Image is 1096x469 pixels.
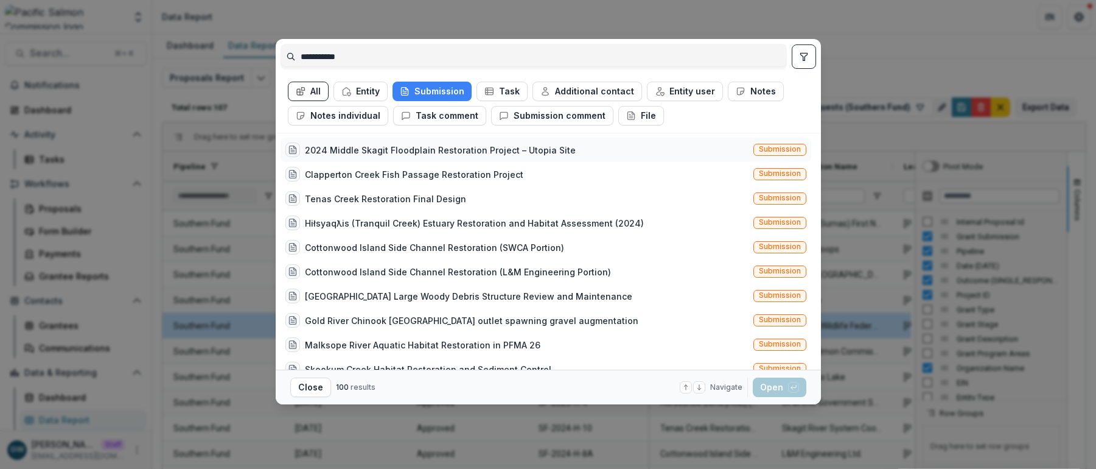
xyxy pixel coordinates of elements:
div: Malksope River Aquatic Habitat Restoration in PFMA 26 [305,339,540,351]
span: results [351,383,375,392]
button: Task [476,82,528,101]
span: Submission [759,194,801,202]
button: Notes individual [288,106,388,125]
span: Submission [759,145,801,153]
button: Entity user [647,82,723,101]
button: Submission comment [491,106,613,125]
div: Skookum Creek Habitat Restoration and Sediment Control [305,363,551,376]
div: Cottonwood Island Side Channel Restoration (L&M Engineering Portion) [305,266,611,278]
span: Submission [759,291,801,300]
div: Clapperton Creek Fish Passage Restoration Project [305,168,523,181]
span: Submission [759,364,801,373]
span: Submission [759,169,801,178]
span: Submission [759,340,801,348]
div: Cottonwood Island Side Channel Restoration (SWCA Portion) [305,241,564,254]
div: 2024 Middle Skagit Floodplain Restoration Project – Utopia Site [305,144,576,157]
button: Entity [333,82,388,101]
button: Additional contact [532,82,642,101]
span: 100 [336,383,349,392]
div: Gold River Chinook [GEOGRAPHIC_DATA] outlet spawning gravel augmentation [305,314,638,327]
button: File [618,106,664,125]
span: Navigate [710,382,742,393]
button: Task comment [393,106,486,125]
button: Open [753,378,806,397]
button: Submission [393,82,472,101]
button: toggle filters [792,44,816,69]
div: Tenas Creek Restoration Final Design [305,192,466,205]
span: Submission [759,242,801,251]
div: Hiłsyaqƛis (Tranquil Creek) Estuary Restoration and Habitat Assessment (2024) [305,217,644,230]
span: Submission [759,218,801,227]
span: Submission [759,316,801,324]
span: Submission [759,267,801,275]
button: All [288,82,329,101]
button: Notes [728,82,784,101]
button: Close [290,378,331,397]
div: [GEOGRAPHIC_DATA] Large Woody Debris Structure Review and Maintenance [305,290,632,303]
